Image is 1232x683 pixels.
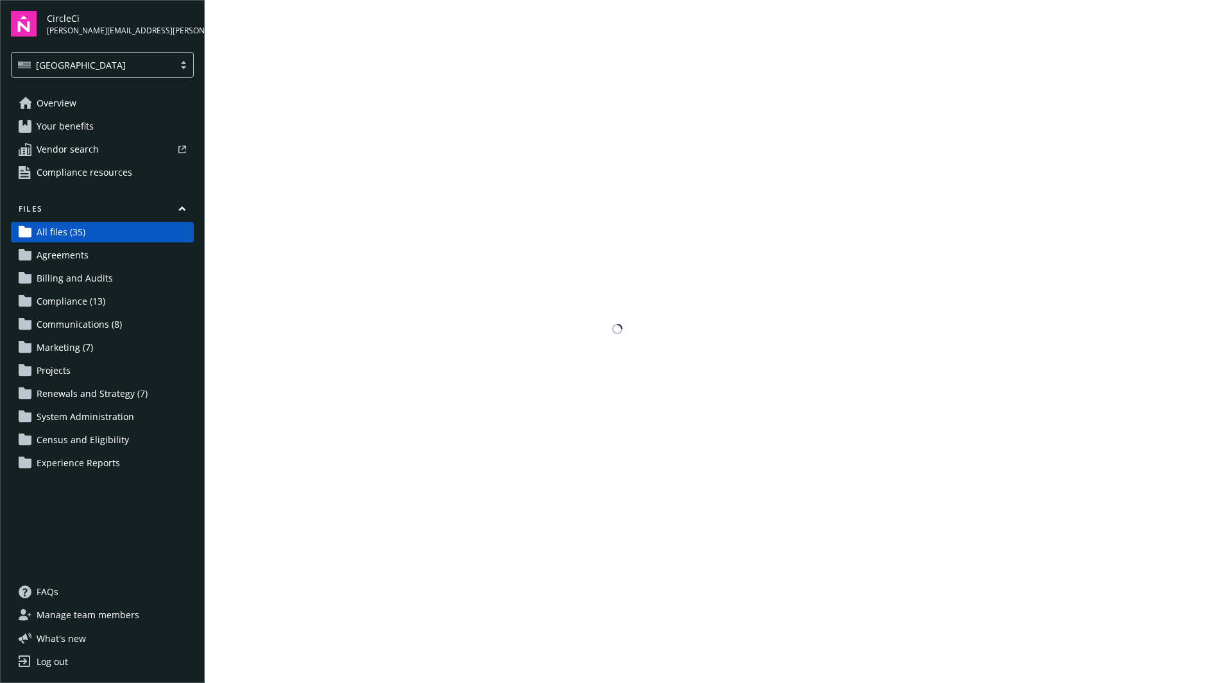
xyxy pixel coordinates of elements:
[37,314,122,335] span: Communications (8)
[11,222,194,242] a: All files (35)
[37,384,148,404] span: Renewals and Strategy (7)
[47,25,194,37] span: [PERSON_NAME][EMAIL_ADDRESS][PERSON_NAME][DOMAIN_NAME]
[37,360,71,381] span: Projects
[37,291,105,312] span: Compliance (13)
[37,430,129,450] span: Census and Eligibility
[11,384,194,404] a: Renewals and Strategy (7)
[18,58,167,72] span: [GEOGRAPHIC_DATA]
[11,116,194,137] a: Your benefits
[37,407,134,427] span: System Administration
[37,139,99,160] span: Vendor search
[11,291,194,312] a: Compliance (13)
[11,337,194,358] a: Marketing (7)
[37,93,76,114] span: Overview
[37,453,120,473] span: Experience Reports
[37,116,94,137] span: Your benefits
[11,203,194,219] button: Files
[11,162,194,183] a: Compliance resources
[11,407,194,427] a: System Administration
[11,582,194,602] a: FAQs
[37,245,89,266] span: Agreements
[11,430,194,450] a: Census and Eligibility
[11,632,107,645] button: What's new
[37,162,132,183] span: Compliance resources
[47,11,194,37] button: CircleCi[PERSON_NAME][EMAIL_ADDRESS][PERSON_NAME][DOMAIN_NAME]
[11,605,194,625] a: Manage team members
[11,245,194,266] a: Agreements
[11,268,194,289] a: Billing and Audits
[11,139,194,160] a: Vendor search
[11,93,194,114] a: Overview
[11,11,37,37] img: navigator-logo.svg
[47,12,194,25] span: CircleCi
[37,337,93,358] span: Marketing (7)
[37,632,86,645] span: What ' s new
[37,605,139,625] span: Manage team members
[11,360,194,381] a: Projects
[37,652,68,672] div: Log out
[37,222,85,242] span: All files (35)
[36,58,126,72] span: [GEOGRAPHIC_DATA]
[11,314,194,335] a: Communications (8)
[37,582,58,602] span: FAQs
[11,453,194,473] a: Experience Reports
[37,268,113,289] span: Billing and Audits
